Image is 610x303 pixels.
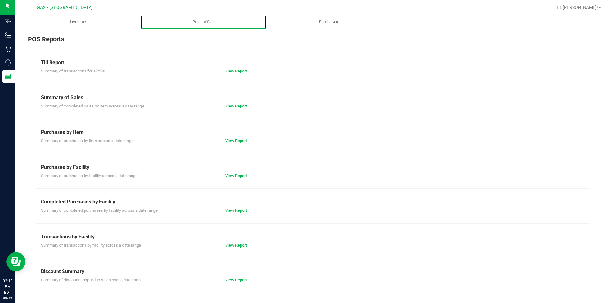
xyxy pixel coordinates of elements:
span: Inventory [61,19,95,25]
a: View Report [225,138,247,143]
span: GA2 - [GEOGRAPHIC_DATA] [37,5,93,10]
div: Transactions by Facility [41,233,584,241]
span: Hi, [PERSON_NAME]! [557,5,598,10]
iframe: Resource center [6,252,25,271]
div: Summary of Sales [41,94,584,101]
span: Summary of purchases by item across a date range [41,138,133,143]
span: Point of Sale [184,19,223,25]
inline-svg: Retail [5,46,11,52]
div: Purchases by Item [41,128,584,136]
div: Till Report [41,59,584,66]
a: View Report [225,243,247,248]
inline-svg: Inbound [5,18,11,25]
div: POS Reports [28,34,597,49]
a: View Report [225,104,247,108]
span: Summary of discounts applied to sales over a date range [41,278,143,282]
span: Summary of completed sales by item across a date range [41,104,144,108]
inline-svg: Inventory [5,32,11,38]
a: View Report [225,208,247,213]
a: Point of Sale [141,15,266,29]
span: Summary of transactions by facility across a date range [41,243,141,248]
span: Summary of completed purchases by facility across a date range [41,208,158,213]
a: View Report [225,278,247,282]
div: Completed Purchases by Facility [41,198,584,206]
p: 08/19 [3,295,12,300]
span: Summary of transactions for all tills [41,69,105,73]
inline-svg: Reports [5,73,11,79]
div: Discount Summary [41,268,584,275]
span: Summary of purchases by facility across a date range [41,173,138,178]
span: Purchasing [310,19,348,25]
p: 02:13 PM EDT [3,278,12,295]
inline-svg: Call Center [5,59,11,66]
a: View Report [225,173,247,178]
a: Inventory [15,15,141,29]
div: Purchases by Facility [41,163,584,171]
a: Purchasing [266,15,392,29]
a: View Report [225,69,247,73]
